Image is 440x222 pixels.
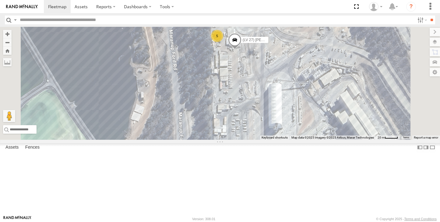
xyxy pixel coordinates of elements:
[211,30,223,42] div: 5
[403,136,409,139] a: Terms (opens in new tab)
[291,136,374,139] span: Map data ©2025 Imagery ©2025 Airbus, Maxar Technologies
[430,68,440,76] label: Map Settings
[423,143,429,152] label: Dock Summary Table to the Right
[3,38,12,47] button: Zoom out
[414,136,438,139] a: Report a map error
[367,2,385,11] div: Cody Roberts
[3,58,12,66] label: Measure
[192,217,215,221] div: Version: 308.01
[13,16,18,24] label: Search Query
[22,143,43,152] label: Fences
[242,37,285,42] span: (LV 27) [PERSON_NAME]
[406,2,416,12] i: ?
[429,143,435,152] label: Hide Summary Table
[376,217,437,221] div: © Copyright 2025 -
[6,5,38,9] img: rand-logo.svg
[404,217,437,221] a: Terms and Conditions
[378,136,385,139] span: 20 m
[3,216,31,222] a: Visit our Website
[3,47,12,55] button: Zoom Home
[417,143,423,152] label: Dock Summary Table to the Left
[3,110,15,122] button: Drag Pegman onto the map to open Street View
[376,136,400,140] button: Map scale: 20 m per 40 pixels
[262,136,288,140] button: Keyboard shortcuts
[3,30,12,38] button: Zoom in
[415,16,428,24] label: Search Filter Options
[2,143,22,152] label: Assets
